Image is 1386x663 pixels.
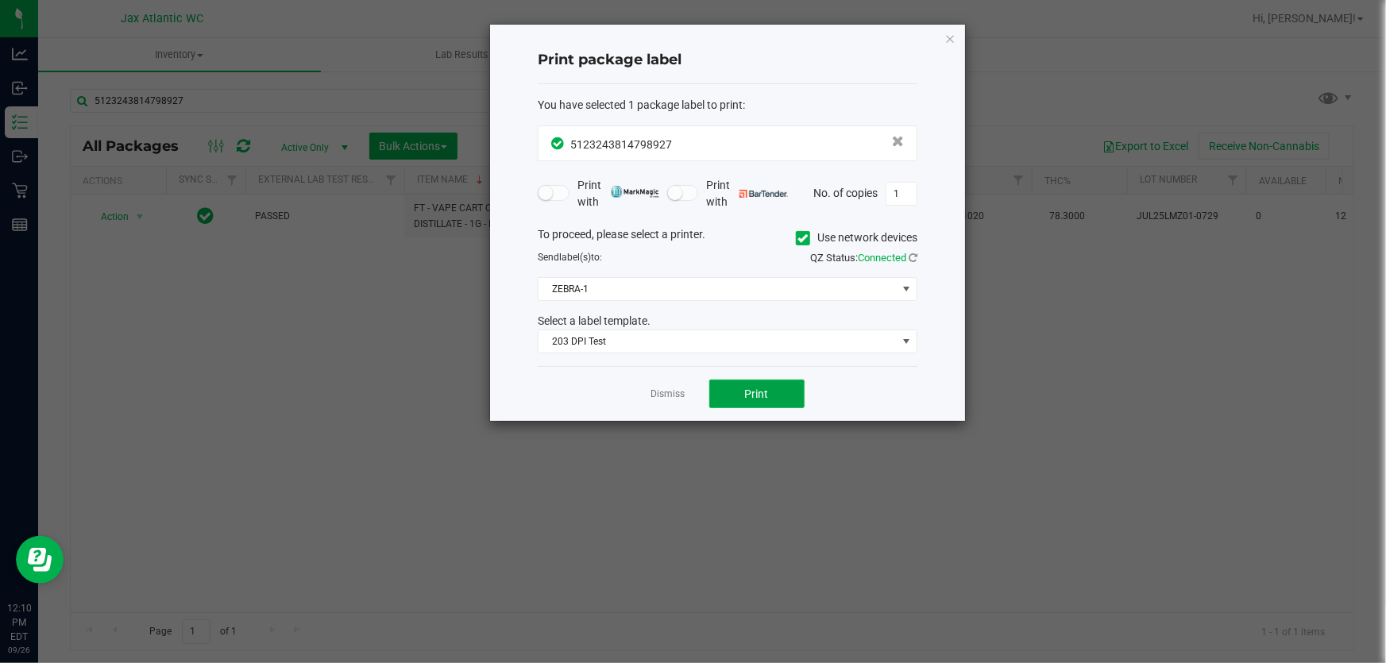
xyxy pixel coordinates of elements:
[709,380,805,408] button: Print
[611,186,659,198] img: mark_magic_cybra.png
[551,135,566,152] span: In Sync
[813,186,878,199] span: No. of copies
[577,177,659,210] span: Print with
[570,138,672,151] span: 5123243814798927
[539,330,897,353] span: 203 DPI Test
[858,252,906,264] span: Connected
[745,387,769,400] span: Print
[651,387,685,401] a: Dismiss
[706,177,788,210] span: Print with
[796,229,917,246] label: Use network devices
[526,226,929,250] div: To proceed, please select a printer.
[16,536,64,584] iframe: Resource center
[538,97,917,114] div: :
[810,252,917,264] span: QZ Status:
[526,313,929,330] div: Select a label template.
[538,98,743,111] span: You have selected 1 package label to print
[559,252,591,263] span: label(s)
[538,50,917,71] h4: Print package label
[538,252,602,263] span: Send to:
[739,190,788,198] img: bartender.png
[539,278,897,300] span: ZEBRA-1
